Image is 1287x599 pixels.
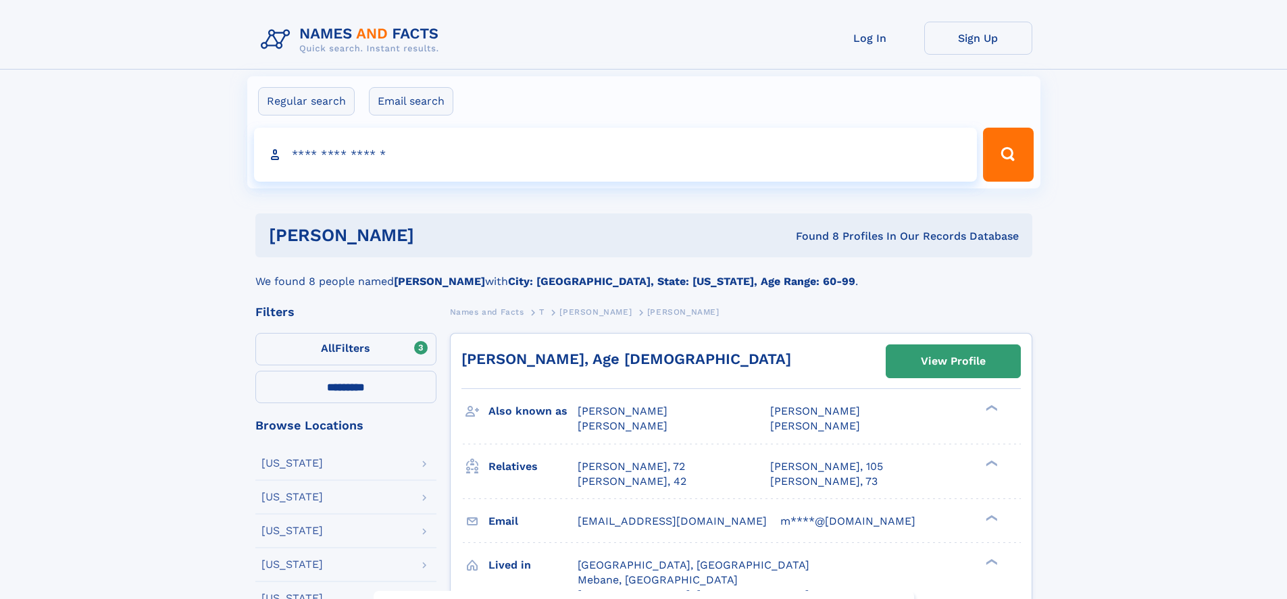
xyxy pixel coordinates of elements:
[539,303,545,320] a: T
[450,303,524,320] a: Names and Facts
[770,474,878,489] a: [PERSON_NAME], 73
[770,419,860,432] span: [PERSON_NAME]
[261,525,323,536] div: [US_STATE]
[605,229,1019,244] div: Found 8 Profiles In Our Records Database
[982,513,999,522] div: ❯
[886,345,1020,377] a: View Profile
[258,87,355,115] label: Regular search
[578,515,767,527] span: [EMAIL_ADDRESS][DOMAIN_NAME]
[578,459,685,474] a: [PERSON_NAME], 72
[647,307,720,317] span: [PERSON_NAME]
[578,474,686,489] a: [PERSON_NAME], 42
[488,510,578,533] h3: Email
[255,306,436,318] div: Filters
[261,492,323,502] div: [US_STATE]
[508,275,855,288] b: City: [GEOGRAPHIC_DATA], State: [US_STATE], Age Range: 60-99
[982,459,999,467] div: ❯
[559,307,632,317] span: [PERSON_NAME]
[982,404,999,413] div: ❯
[255,22,450,58] img: Logo Names and Facts
[559,303,632,320] a: [PERSON_NAME]
[488,400,578,423] h3: Also known as
[578,573,738,586] span: Mebane, [GEOGRAPHIC_DATA]
[921,346,986,377] div: View Profile
[255,333,436,365] label: Filters
[488,554,578,577] h3: Lived in
[261,458,323,469] div: [US_STATE]
[539,307,545,317] span: T
[578,558,809,571] span: [GEOGRAPHIC_DATA], [GEOGRAPHIC_DATA]
[770,459,883,474] a: [PERSON_NAME], 105
[816,22,924,55] a: Log In
[255,257,1032,290] div: We found 8 people named with .
[394,275,485,288] b: [PERSON_NAME]
[254,128,978,182] input: search input
[924,22,1032,55] a: Sign Up
[255,419,436,432] div: Browse Locations
[269,227,605,244] h1: [PERSON_NAME]
[369,87,453,115] label: Email search
[578,419,667,432] span: [PERSON_NAME]
[321,342,335,355] span: All
[982,557,999,566] div: ❯
[578,405,667,417] span: [PERSON_NAME]
[461,350,791,367] a: [PERSON_NAME], Age [DEMOGRAPHIC_DATA]
[983,128,1033,182] button: Search Button
[770,405,860,417] span: [PERSON_NAME]
[261,559,323,570] div: [US_STATE]
[488,455,578,478] h3: Relatives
